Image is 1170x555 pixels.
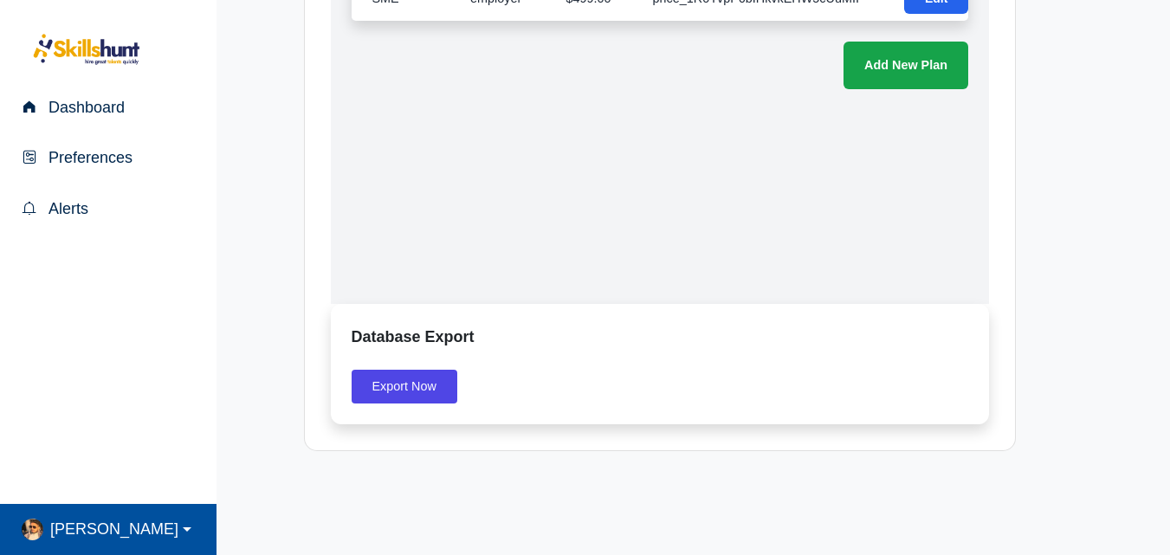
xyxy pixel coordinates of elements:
button: Export Now [352,370,457,403]
span: Dashboard [42,99,125,116]
span: Alerts [42,200,88,217]
button: Add New Plan [844,42,968,89]
span: Preferences [42,149,133,166]
img: profilepic.jpg [22,519,43,540]
img: logo [22,30,152,68]
span: [PERSON_NAME] [43,517,178,542]
h2: Database Export [352,325,969,349]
